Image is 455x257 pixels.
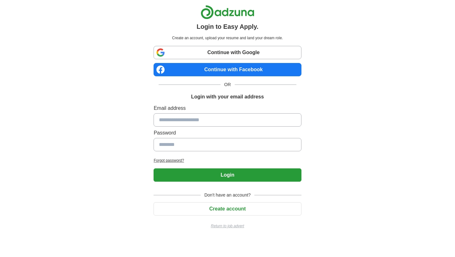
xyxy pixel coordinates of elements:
a: Forgot password? [154,158,301,163]
label: Email address [154,104,301,112]
label: Password [154,129,301,137]
a: Continue with Facebook [154,63,301,76]
h1: Login with your email address [191,93,264,101]
button: Login [154,168,301,182]
a: Return to job advert [154,223,301,229]
img: Adzuna logo [201,5,254,19]
p: Create an account, upload your resume and land your dream role. [155,35,300,41]
h1: Login to Easy Apply. [197,22,258,31]
button: Create account [154,202,301,216]
span: OR [221,81,235,88]
span: Don't have an account? [201,192,255,198]
a: Continue with Google [154,46,301,59]
a: Create account [154,206,301,211]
